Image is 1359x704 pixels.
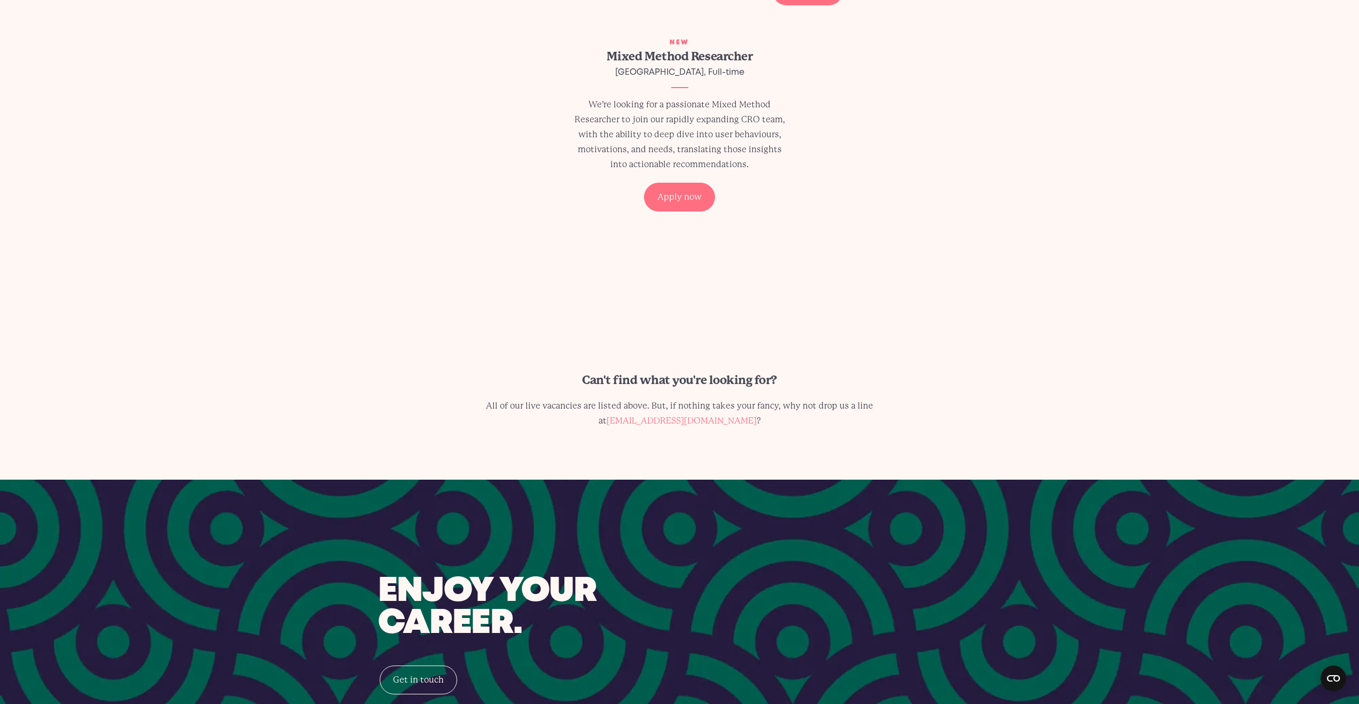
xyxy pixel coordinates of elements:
div: Apply now [644,183,715,212]
a: [EMAIL_ADDRESS][DOMAIN_NAME] [607,416,757,426]
p: Enjoy your career. [378,576,651,640]
a: New Mixed Method Researcher [GEOGRAPHIC_DATA], Full-time We’re looking for a passionate Mixed Met... [552,37,808,212]
p: All of our live vacancies are listed above. But, if nothing takes your fancy, why not drop us a l... [482,398,878,428]
p: We’re looking for a passionate Mixed Method Researcher to join our rapidly expanding CRO team, wi... [571,97,789,172]
button: Open CMP widget [1321,666,1346,691]
a: Get in touch [380,666,457,694]
h2: Can't find what you're looking for? [482,372,878,389]
div: New [552,37,808,48]
h2: Mixed Method Researcher [571,48,789,65]
div: [GEOGRAPHIC_DATA], Full-time [571,65,789,80]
